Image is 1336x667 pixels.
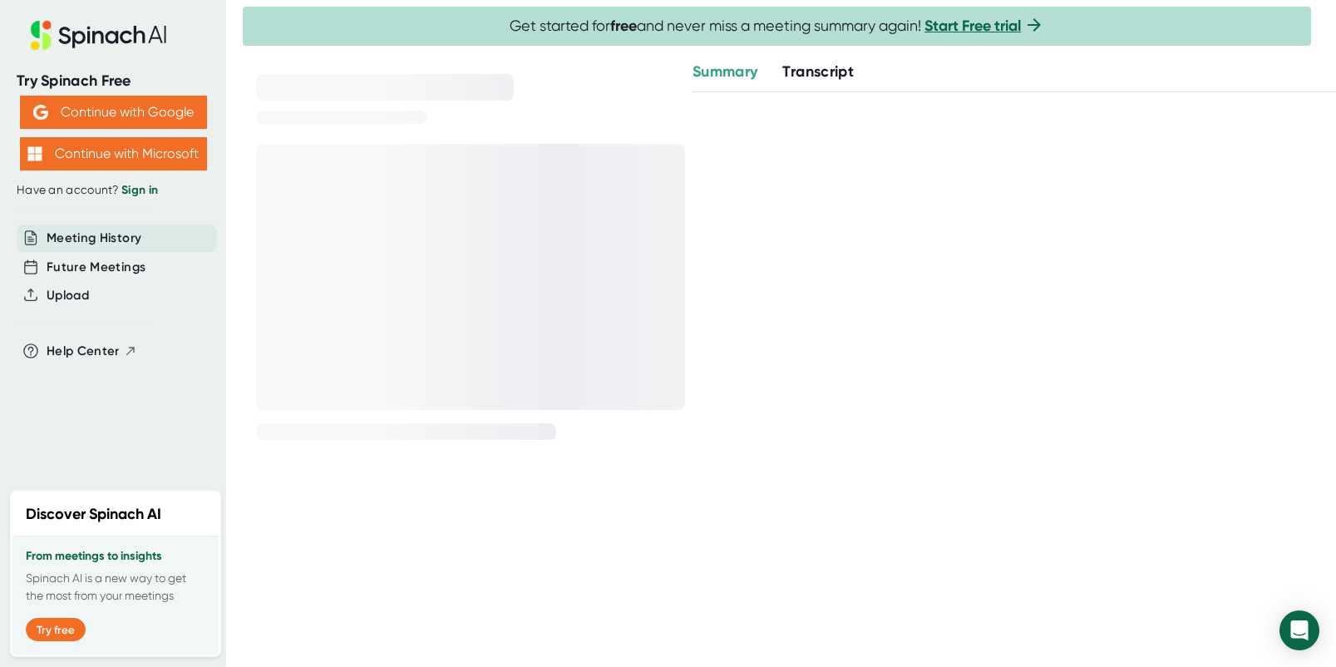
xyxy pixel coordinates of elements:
img: Aehbyd4JwY73AAAAAElFTkSuQmCC [33,105,48,120]
span: Transcript [782,62,854,81]
a: Start Free trial [924,17,1021,35]
button: Summary [693,61,757,83]
a: Sign in [121,183,158,197]
button: Transcript [782,61,854,83]
span: Get started for and never miss a meeting summary again! [510,17,1044,36]
div: Open Intercom Messenger [1279,610,1319,650]
button: Continue with Microsoft [20,137,207,170]
button: Help Center [47,342,137,361]
div: Have an account? [17,183,210,198]
h2: Discover Spinach AI [26,503,161,526]
div: Try Spinach Free [17,72,210,91]
button: Meeting History [47,229,141,248]
button: Upload [47,286,89,305]
button: Continue with Google [20,96,207,129]
span: Help Center [47,342,120,361]
span: Summary [693,62,757,81]
p: Spinach AI is a new way to get the most from your meetings [26,570,205,605]
button: Future Meetings [47,258,145,277]
h3: From meetings to insights [26,550,205,563]
b: free [610,17,637,35]
button: Try free [26,618,86,641]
